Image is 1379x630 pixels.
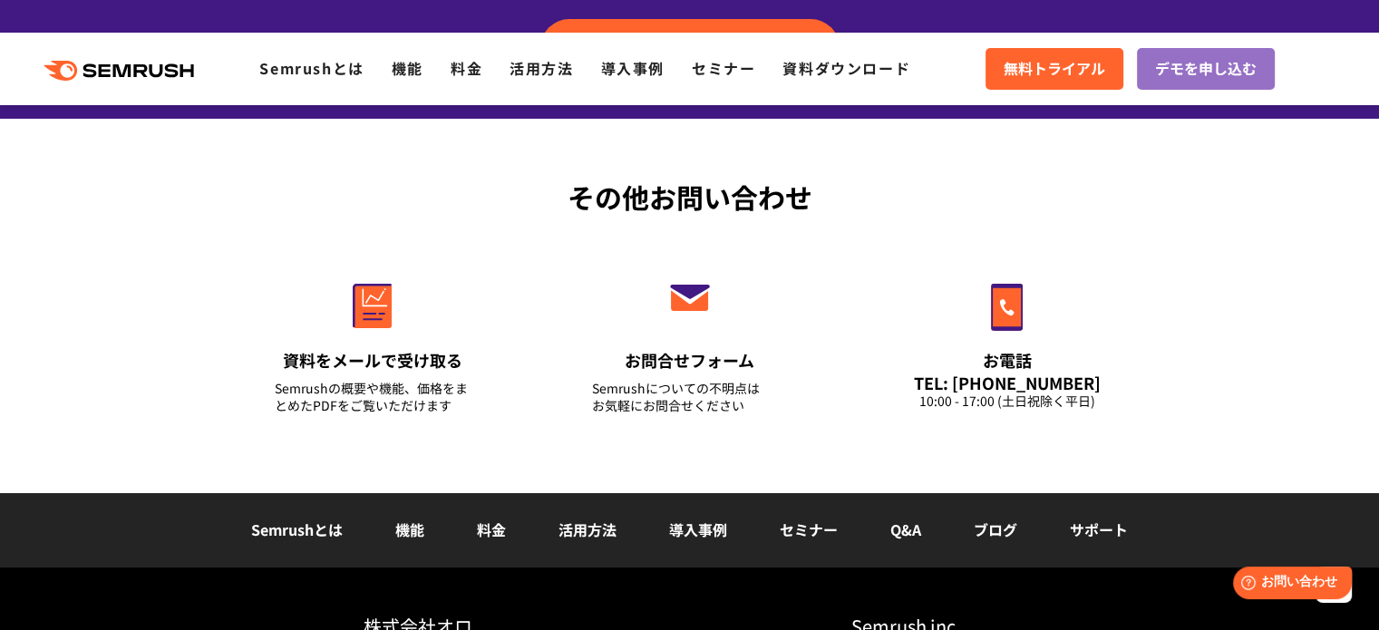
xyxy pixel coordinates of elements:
[669,519,727,540] a: 導入事例
[214,177,1166,218] div: その他お問い合わせ
[974,519,1017,540] a: ブログ
[510,57,573,79] a: 活用方法
[909,393,1105,410] div: 10:00 - 17:00 (土日祝除く平日)
[1070,519,1128,540] a: サポート
[1218,559,1359,610] iframe: Help widget launcher
[259,57,364,79] a: Semrushとは
[1137,48,1275,90] a: デモを申し込む
[1155,57,1257,81] span: デモを申し込む
[558,519,617,540] a: 活用方法
[592,380,788,414] div: Semrushについての不明点は お気軽にお問合せください
[392,57,423,79] a: 機能
[251,519,343,540] a: Semrushとは
[540,19,840,77] a: 無料で試してみる
[780,519,838,540] a: セミナー
[237,245,509,437] a: 資料をメールで受け取る Semrushの概要や機能、価格をまとめたPDFをご覧いただけます
[451,57,482,79] a: 料金
[782,57,910,79] a: 資料ダウンロード
[601,57,665,79] a: 導入事例
[592,349,788,372] div: お問合せフォーム
[395,519,424,540] a: 機能
[909,373,1105,393] div: TEL: [PHONE_NUMBER]
[692,57,755,79] a: セミナー
[275,380,471,414] div: Semrushの概要や機能、価格をまとめたPDFをご覧いただけます
[477,519,506,540] a: 料金
[890,519,921,540] a: Q&A
[1004,57,1105,81] span: 無料トライアル
[554,245,826,437] a: お問合せフォーム Semrushについての不明点はお気軽にお問合せください
[986,48,1123,90] a: 無料トライアル
[275,349,471,372] div: 資料をメールで受け取る
[909,349,1105,372] div: お電話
